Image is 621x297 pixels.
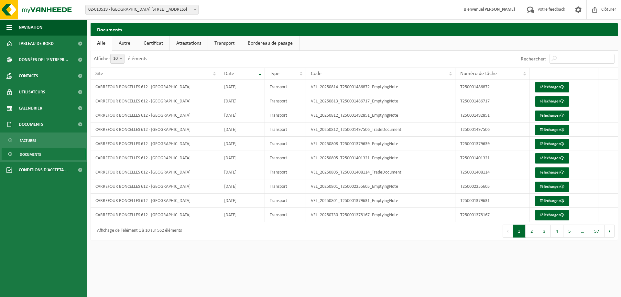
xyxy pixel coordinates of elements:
[306,80,455,94] td: VEL_20250814_T250001486872_EmptyingNote
[19,84,45,100] span: Utilisateurs
[91,108,219,122] td: CARREFOUR BONCELLES 612 - [GEOGRAPHIC_DATA]
[91,122,219,137] td: CARREFOUR BONCELLES 612 - [GEOGRAPHIC_DATA]
[91,208,219,222] td: CARREFOUR BONCELLES 612 - [GEOGRAPHIC_DATA]
[94,56,147,61] label: Afficher éléments
[19,162,68,178] span: Conditions d'accepta...
[91,36,112,51] a: Alle
[19,100,42,116] span: Calendrier
[91,151,219,165] td: CARREFOUR BONCELLES 612 - [GEOGRAPHIC_DATA]
[137,36,169,51] a: Certificat
[563,225,576,238] button: 5
[306,194,455,208] td: VEL_20250801_T250001379631_EmptyingNote
[589,225,605,238] button: 57
[306,94,455,108] td: VEL_20250813_T250001486717_EmptyingNote
[551,225,563,238] button: 4
[270,71,279,76] span: Type
[219,108,265,122] td: [DATE]
[111,54,124,63] span: 10
[460,71,497,76] span: Numéro de tâche
[306,122,455,137] td: VEL_20250812_T250001497506_TradeDocument
[535,139,569,149] a: Télécharger
[455,165,529,179] td: T250001408114
[521,57,546,62] label: Rechercher:
[95,71,103,76] span: Site
[535,153,569,164] a: Télécharger
[19,36,54,52] span: Tableau de bord
[91,179,219,194] td: CARREFOUR BONCELLES 612 - [GEOGRAPHIC_DATA]
[20,134,36,147] span: Factures
[265,165,306,179] td: Transport
[535,182,569,192] a: Télécharger
[219,80,265,94] td: [DATE]
[265,151,306,165] td: Transport
[86,5,198,14] span: 02-010519 - CARREFOUR BONCELLES 612 - 4100 BONCELLES, ROUTE DU CONDROZ 16
[219,179,265,194] td: [DATE]
[19,52,68,68] span: Données de l'entrepr...
[2,148,86,160] a: Documents
[455,194,529,208] td: T250001379631
[455,108,529,122] td: T250001492851
[535,96,569,107] a: Télécharger
[535,167,569,178] a: Télécharger
[306,151,455,165] td: VEL_20250805_T250001401321_EmptyingNote
[219,165,265,179] td: [DATE]
[2,134,86,146] a: Factures
[170,36,208,51] a: Attestations
[265,194,306,208] td: Transport
[91,165,219,179] td: CARREFOUR BONCELLES 612 - [GEOGRAPHIC_DATA]
[265,137,306,151] td: Transport
[455,208,529,222] td: T250001378167
[110,54,125,64] span: 10
[19,116,43,133] span: Documents
[306,108,455,122] td: VEL_20250812_T250001492851_EmptyingNote
[535,82,569,92] a: Télécharger
[219,137,265,151] td: [DATE]
[219,151,265,165] td: [DATE]
[219,122,265,137] td: [DATE]
[265,108,306,122] td: Transport
[91,80,219,94] td: CARREFOUR BONCELLES 612 - [GEOGRAPHIC_DATA]
[455,137,529,151] td: T250001379639
[535,125,569,135] a: Télécharger
[503,225,513,238] button: Previous
[91,137,219,151] td: CARREFOUR BONCELLES 612 - [GEOGRAPHIC_DATA]
[219,194,265,208] td: [DATE]
[455,179,529,194] td: T250002255605
[535,111,569,121] a: Télécharger
[265,80,306,94] td: Transport
[535,210,569,220] a: Télécharger
[208,36,241,51] a: Transport
[306,165,455,179] td: VEL_20250805_T250001408114_TradeDocument
[91,23,618,36] h2: Documents
[265,122,306,137] td: Transport
[538,225,551,238] button: 3
[455,94,529,108] td: T250001486717
[224,71,234,76] span: Date
[219,94,265,108] td: [DATE]
[112,36,137,51] a: Autre
[219,208,265,222] td: [DATE]
[265,94,306,108] td: Transport
[513,225,526,238] button: 1
[605,225,615,238] button: Next
[576,225,589,238] span: …
[19,68,38,84] span: Contacts
[483,7,515,12] strong: [PERSON_NAME]
[265,179,306,194] td: Transport
[91,194,219,208] td: CARREFOUR BONCELLES 612 - [GEOGRAPHIC_DATA]
[526,225,538,238] button: 2
[455,80,529,94] td: T250001486872
[265,208,306,222] td: Transport
[311,71,321,76] span: Code
[306,208,455,222] td: VEL_20250730_T250001378167_EmptyingNote
[85,5,199,15] span: 02-010519 - CARREFOUR BONCELLES 612 - 4100 BONCELLES, ROUTE DU CONDROZ 16
[91,94,219,108] td: CARREFOUR BONCELLES 612 - [GEOGRAPHIC_DATA]
[19,19,42,36] span: Navigation
[20,148,41,161] span: Documents
[455,151,529,165] td: T250001401321
[241,36,299,51] a: Bordereau de pesage
[94,225,182,237] div: Affichage de l'élément 1 à 10 sur 562 éléments
[455,122,529,137] td: T250001497506
[306,137,455,151] td: VEL_20250808_T250001379639_EmptyingNote
[535,196,569,206] a: Télécharger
